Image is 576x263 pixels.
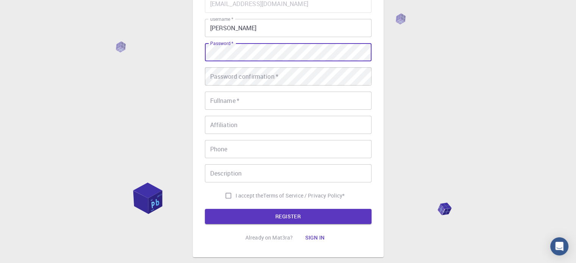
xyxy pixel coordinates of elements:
a: Terms of Service / Privacy Policy* [263,192,345,199]
button: REGISTER [205,209,372,224]
p: Terms of Service / Privacy Policy * [263,192,345,199]
span: I accept the [236,192,264,199]
div: Open Intercom Messenger [550,237,568,255]
label: username [210,16,233,22]
p: Already on Mat3ra? [245,234,293,241]
label: Password [210,40,233,47]
button: Sign in [299,230,331,245]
